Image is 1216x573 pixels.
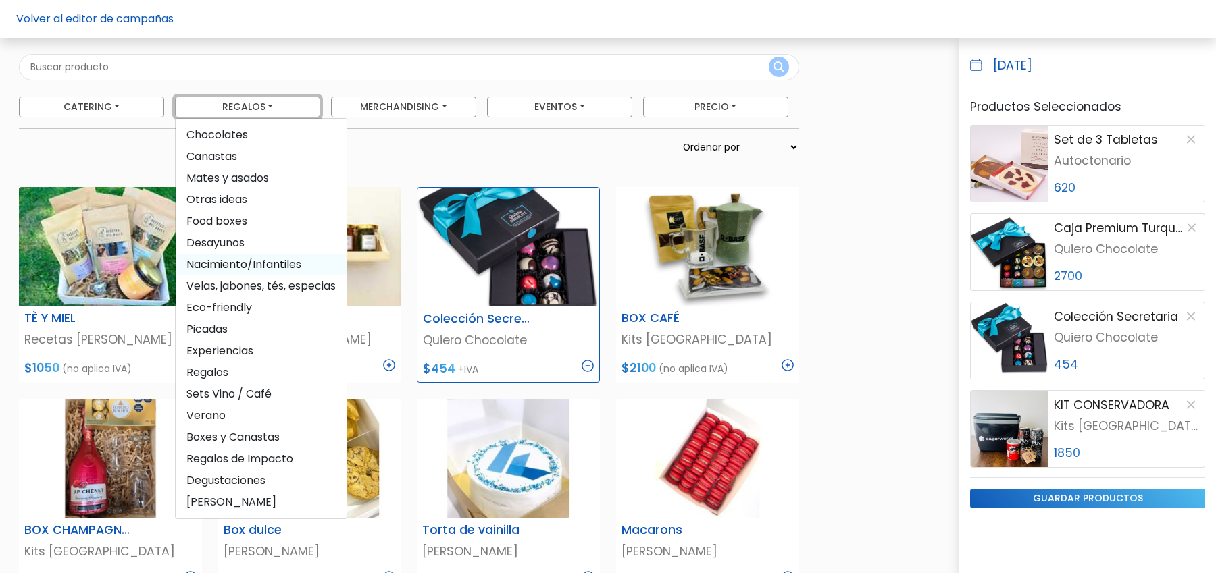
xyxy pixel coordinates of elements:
[224,543,396,560] p: [PERSON_NAME]
[1054,444,1199,462] p: 1850
[643,97,788,117] button: Precio
[1054,267,1199,285] p: 2700
[622,331,794,348] p: Kits [GEOGRAPHIC_DATA]
[622,543,794,560] p: [PERSON_NAME]
[176,254,347,275] span: Nacimiento/Infantiles
[176,146,347,167] span: Canastas
[487,97,632,117] button: Eventos
[613,523,739,537] h6: Macarons
[1054,179,1199,196] p: 620
[176,362,347,383] span: Regalos
[659,362,728,375] span: (no aplica IVA)
[331,97,476,117] button: Merchandising
[622,360,656,376] span: $2100
[176,319,347,340] span: Picadas
[16,523,142,537] h6: BOX CHAMPAGNE PARA 2
[582,360,594,372] img: minus_icon-77eb431731ff163144883c6b0c75bd6d41019c835f44f40f6fc9db0ddd81d76e.svg
[616,187,799,306] img: thumb_2000___2000-Photoroom__49_.png
[176,383,347,405] span: Sets Vino / Café
[971,302,1048,379] img: product image
[176,470,347,491] span: Degustaciones
[175,97,320,117] button: Regalos
[993,59,1032,73] h6: [DATE]
[19,187,202,383] a: TÈ Y MIEL Recetas [PERSON_NAME] $1050 (no aplica IVA)
[458,362,478,376] span: +IVA
[176,340,347,362] span: Experiencias
[176,427,347,448] span: Boxes y Canastas
[16,11,174,26] a: Volver al editor de campañas
[24,331,197,348] p: Recetas [PERSON_NAME]
[970,59,982,71] img: calendar_blue-ac3b0d226928c1d0a031b7180dff2cef00a061937492cb3cf56fc5c027ac901f.svg
[1054,219,1184,237] p: Caja Premium Turquesa
[16,311,142,325] h6: TÈ Y MIEL
[971,391,1048,467] img: product image
[383,359,395,371] img: plus_icon-3fa29c8c201d8ce5b7c3ad03cb1d2b720885457b696e93dcc2ba0c445e8c3955.svg
[782,359,794,371] img: plus_icon-3fa29c8c201d8ce5b7c3ad03cb1d2b720885457b696e93dcc2ba0c445e8c3955.svg
[423,360,455,377] span: $454
[19,187,202,306] img: thumb_PHOTO-2024-04-09-14-21-58.jpg
[774,61,784,74] img: search_button-432b6d5273f82d61273b3651a40e1bd1b912527efae98b1b7a1b2c0702e16a8d.svg
[971,214,1048,290] img: product image
[176,448,347,470] span: Regalos de Impacto
[24,543,197,560] p: Kits [GEOGRAPHIC_DATA]
[616,399,799,518] img: thumb_2000___2000-Photoroom_-_2024-09-23T143401.643.jpg
[415,312,539,326] h6: Colección Secretaria
[423,331,594,349] p: Quiero Chocolate
[1054,417,1199,435] p: Kits [GEOGRAPHIC_DATA]
[971,126,1048,202] img: product image
[1054,329,1199,346] p: Quiero Chocolate
[1054,356,1199,373] p: 454
[62,362,132,375] span: (no aplica IVA)
[417,187,600,383] a: Colección Secretaria Quiero Chocolate $454 +IVA
[1054,240,1199,258] p: Quiero Chocolate
[1054,308,1178,325] p: Colección Secretaria
[19,399,202,518] img: thumb_Dise%C3%B1o_sin_t%C3%ADtulo_-_2025-02-17T100854.687.png
[1054,396,1169,414] p: KIT CONSERVADORA
[176,405,347,427] span: Verano
[176,232,347,254] span: Desayunos
[176,189,347,211] span: Otras ideas
[176,167,347,189] span: Mates y asados
[176,491,347,513] span: [PERSON_NAME]
[176,124,347,146] span: Chocolates
[414,523,540,537] h6: Torta de vainilla
[19,97,164,117] button: Catering
[970,100,1205,114] h6: Productos Seleccionados
[417,399,600,518] img: thumb_2000___2000-Photoroom_-_2024-09-23T143436.038.jpg
[175,118,347,519] ul: Catering
[970,489,1205,508] input: guardar productos
[19,54,799,80] input: Buscar producto
[176,211,347,232] span: Food boxes
[216,523,341,537] h6: Box dulce
[24,360,59,376] span: $1050
[1054,131,1158,148] p: Set de 3 Tabletas
[176,275,347,297] span: Velas, jabones, tés, especias
[1054,152,1199,169] p: Autoctonario
[616,187,799,383] a: BOX CAFÉ Kits [GEOGRAPHIC_DATA] $2100 (no aplica IVA)
[417,188,599,306] img: thumb_secretaria.png
[70,13,195,39] div: ¿Necesitás ayuda?
[176,297,347,319] span: Eco-friendly
[613,311,739,325] h6: BOX CAFÉ
[422,543,594,560] p: [PERSON_NAME]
